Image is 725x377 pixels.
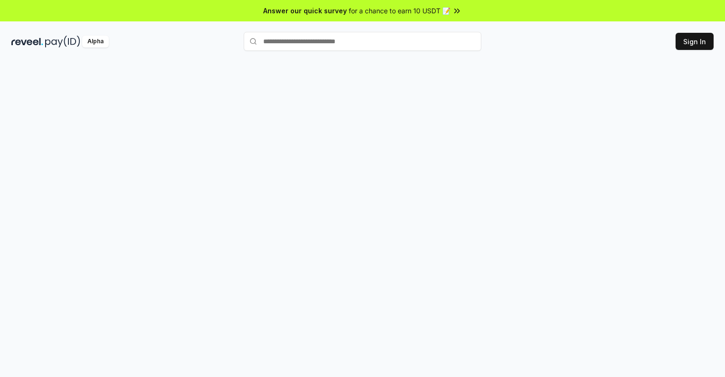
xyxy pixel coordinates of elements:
[82,36,109,48] div: Alpha
[349,6,450,16] span: for a chance to earn 10 USDT 📝
[11,36,43,48] img: reveel_dark
[45,36,80,48] img: pay_id
[263,6,347,16] span: Answer our quick survey
[676,33,714,50] button: Sign In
